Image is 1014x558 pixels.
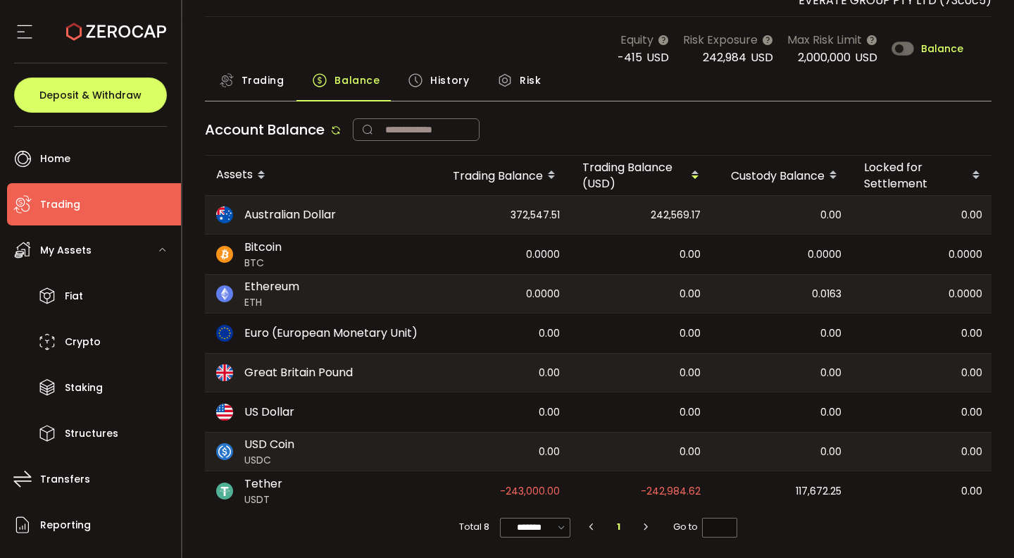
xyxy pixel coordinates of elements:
button: Deposit & Withdraw [14,77,167,113]
span: Go to [673,517,737,537]
span: 0.00 [820,207,841,223]
span: 0.0000 [949,286,982,302]
span: 242,984 [703,49,746,66]
span: 372,547.51 [511,207,560,223]
span: USDT [244,492,282,507]
span: 0.00 [961,365,982,381]
img: eur_portfolio.svg [216,325,233,342]
span: Fiat [65,286,83,306]
span: 0.00 [680,325,701,342]
span: Equity [620,31,653,49]
div: Trading Balance [430,163,571,187]
span: Bitcoin [244,239,282,256]
span: Great Britain Pound [244,364,353,381]
span: 0.00 [539,325,560,342]
span: Euro (European Monetary Unit) [244,325,418,342]
span: Home [40,149,70,169]
span: USDC [244,453,294,468]
span: 0.0000 [526,286,560,302]
span: Risk [520,66,541,94]
img: usd_portfolio.svg [216,404,233,421]
span: 0.00 [680,404,701,421]
span: USD [646,49,669,66]
span: Transfers [40,469,90,490]
span: Max Risk Limit [787,31,862,49]
img: aud_portfolio.svg [216,206,233,223]
span: USD Coin [244,436,294,453]
span: 0.00 [820,325,841,342]
span: Structures [65,423,118,444]
span: 242,569.17 [651,207,701,223]
span: Australian Dollar [244,206,336,223]
span: Account Balance [205,120,325,139]
img: gbp_portfolio.svg [216,364,233,381]
span: 0.00 [961,325,982,342]
span: US Dollar [244,404,294,421]
span: Reporting [40,515,91,535]
span: My Assets [40,240,92,261]
span: 0.00 [680,444,701,460]
iframe: Chat Widget [944,490,1014,558]
span: 0.00 [820,365,841,381]
span: Ethereum [244,278,299,295]
span: 0.00 [680,286,701,302]
span: 2,000,000 [798,49,851,66]
span: 0.0163 [812,286,841,302]
div: Assets [205,163,430,187]
span: 117,672.25 [796,483,841,500]
span: 0.00 [961,404,982,421]
span: BTC [244,256,282,271]
span: 0.00 [820,404,841,421]
span: USD [855,49,877,66]
span: Crypto [65,332,101,352]
span: 0.0000 [949,247,982,263]
span: USD [751,49,773,66]
span: 0.00 [680,365,701,381]
div: Locked for Settlement [853,159,994,192]
span: Balance [334,66,380,94]
span: Tether [244,476,282,492]
span: Total 8 [459,517,489,537]
span: 0.00 [820,444,841,460]
span: 0.00 [680,247,701,263]
div: Trading Balance (USD) [571,159,712,192]
span: 0.00 [961,483,982,500]
span: 0.0000 [808,247,841,263]
span: Balance [921,44,963,54]
span: ETH [244,295,299,310]
span: Deposit & Withdraw [39,90,142,100]
span: Trading [242,66,284,94]
span: 0.00 [539,365,560,381]
span: 0.0000 [526,247,560,263]
img: eth_portfolio.svg [216,285,233,302]
li: 1 [606,517,632,537]
span: 0.00 [961,207,982,223]
span: History [430,66,469,94]
div: Custody Balance [712,163,853,187]
span: 0.00 [539,444,560,460]
img: usdt_portfolio.svg [216,483,233,500]
span: -243,000.00 [500,483,560,500]
img: btc_portfolio.svg [216,246,233,263]
span: Staking [65,378,103,398]
img: usdc_portfolio.svg [216,443,233,460]
span: 0.00 [539,404,560,421]
span: -242,984.62 [641,483,701,500]
span: -415 [618,49,642,66]
span: Risk Exposure [683,31,758,49]
span: 0.00 [961,444,982,460]
span: Trading [40,194,80,215]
